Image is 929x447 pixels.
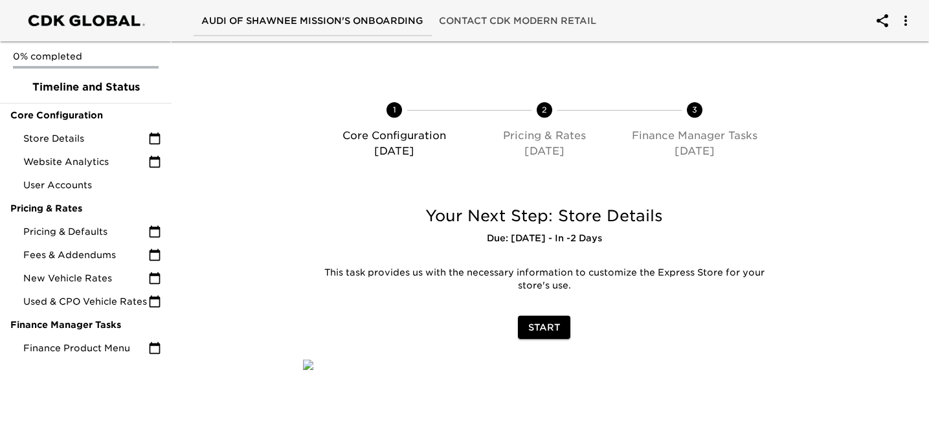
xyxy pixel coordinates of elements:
span: Store Details [23,132,148,145]
span: Timeline and Status [10,80,161,95]
text: 3 [692,105,697,114]
span: Audi of Shawnee Mission's Onboarding [201,13,423,29]
p: [DATE] [625,144,765,159]
p: Core Configuration [324,128,464,144]
text: 1 [392,105,396,114]
span: Contact CDK Modern Retail [439,13,596,29]
span: Core Configuration [10,109,161,122]
text: 2 [542,105,547,114]
span: Pricing & Rates [10,202,161,215]
p: 0% completed [13,50,159,63]
span: Used & CPO Vehicle Rates [23,295,148,308]
img: qkibX1zbU72zw90W6Gan%2FTemplates%2FRjS7uaFIXtg43HUzxvoG%2F3e51d9d6-1114-4229-a5bf-f5ca567b6beb.jpg [303,360,313,370]
p: Finance Manager Tasks [625,128,765,144]
button: Start [518,316,570,340]
span: User Accounts [23,179,161,191]
span: Finance Product Menu [23,342,148,354]
h5: Your Next Step: Store Details [303,206,785,226]
span: Pricing & Defaults [23,225,148,238]
button: account of current user [867,5,898,36]
span: Finance Manager Tasks [10,318,161,331]
span: Fees & Addendums [23,248,148,261]
p: [DATE] [475,144,614,159]
p: Pricing & Rates [475,128,614,144]
span: Website Analytics [23,155,148,168]
button: account of current user [890,5,921,36]
p: [DATE] [324,144,464,159]
h6: Due: [DATE] - In -2 Days [303,232,785,246]
span: Start [528,320,560,336]
span: New Vehicle Rates [23,272,148,285]
p: This task provides us with the necessary information to customize the Express Store for your stor... [313,267,776,292]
